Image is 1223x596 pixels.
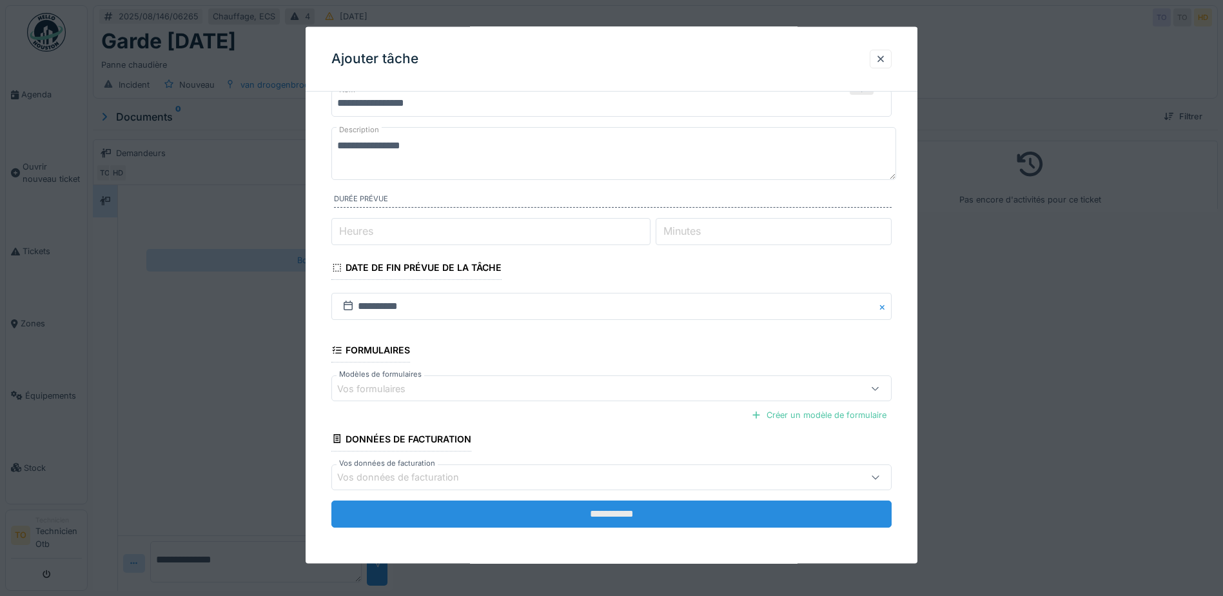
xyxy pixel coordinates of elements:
label: Modèles de formulaires [337,369,424,380]
div: Vos données de facturation [337,470,477,484]
div: Données de facturation [331,429,471,451]
label: Description [337,122,382,138]
h3: Ajouter tâche [331,51,418,67]
div: Date de fin prévue de la tâche [331,258,502,280]
label: Minutes [661,223,703,239]
button: Close [877,293,892,320]
label: Durée prévue [334,194,892,208]
label: Vos données de facturation [337,457,438,468]
div: Créer un modèle de formulaire [746,406,892,424]
div: Vos formulaires [337,381,424,395]
div: Formulaires [331,341,410,363]
label: Heures [337,223,376,239]
label: Nom [337,84,358,95]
